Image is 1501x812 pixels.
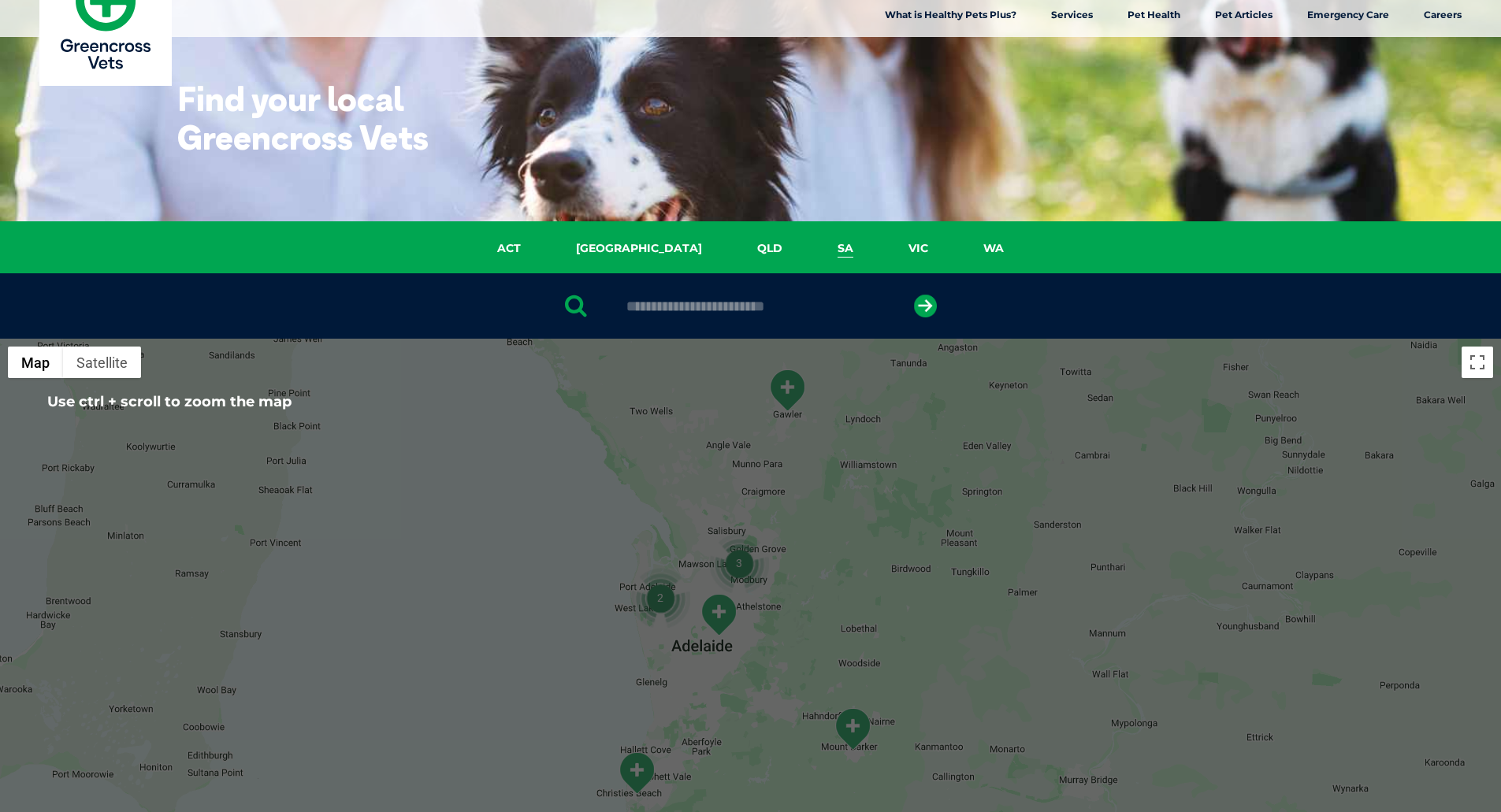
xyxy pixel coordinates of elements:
[730,239,810,258] a: QLD
[548,239,730,258] a: [GEOGRAPHIC_DATA]
[630,568,690,628] div: 2
[8,347,63,378] button: Show street map
[1462,347,1493,378] button: Toggle fullscreen view
[617,751,656,795] div: Noarlunga
[881,239,956,258] a: VIC
[956,239,1031,258] a: WA
[63,347,141,378] button: Show satellite imagery
[470,239,548,258] a: ACT
[177,80,489,157] h1: Find your local Greencross Vets
[699,593,738,636] div: Greencross Vet Centre – Norwood
[709,533,769,593] div: 3
[810,239,881,258] a: SA
[833,707,872,751] div: Wellington Road
[767,369,807,412] div: Gawler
